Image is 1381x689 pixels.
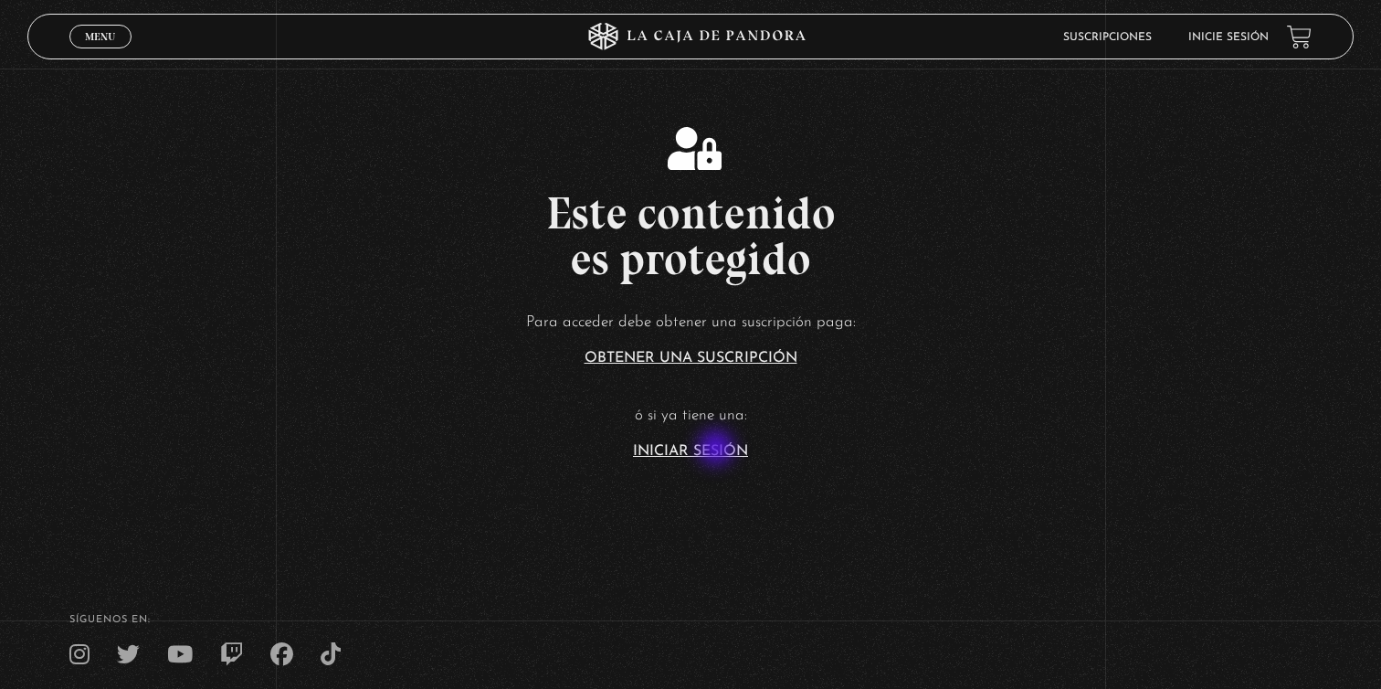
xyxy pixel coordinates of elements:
a: Obtener una suscripción [585,351,797,366]
span: Menu [85,31,115,42]
a: View your shopping cart [1287,25,1312,49]
a: Suscripciones [1063,32,1152,43]
span: Cerrar [79,47,121,59]
a: Iniciar Sesión [633,444,748,459]
h4: SÍguenos en: [69,615,1312,625]
a: Inicie sesión [1188,32,1269,43]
